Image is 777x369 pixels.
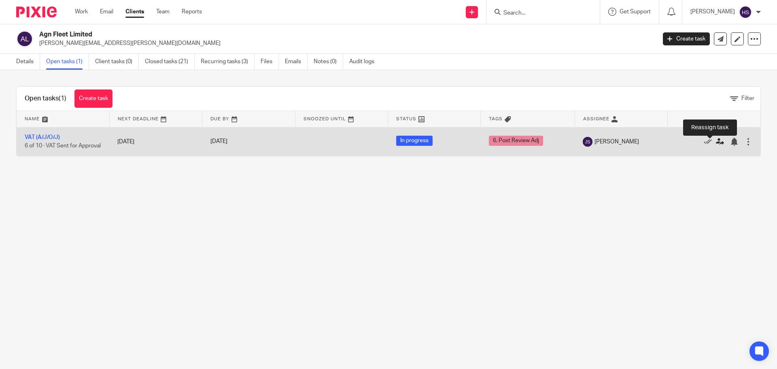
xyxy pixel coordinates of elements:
[182,8,202,16] a: Reports
[16,6,57,17] img: Pixie
[16,30,33,47] img: svg%3E
[690,8,735,16] p: [PERSON_NAME]
[503,10,575,17] input: Search
[59,95,66,102] span: (1)
[396,117,416,121] span: Status
[349,54,380,70] a: Audit logs
[39,39,651,47] p: [PERSON_NAME][EMAIL_ADDRESS][PERSON_NAME][DOMAIN_NAME]
[314,54,343,70] a: Notes (0)
[261,54,279,70] a: Files
[396,136,433,146] span: In progress
[741,96,754,101] span: Filter
[109,127,202,156] td: [DATE]
[201,54,255,70] a: Recurring tasks (3)
[704,138,716,146] a: Mark as done
[620,9,651,15] span: Get Support
[156,8,170,16] a: Team
[100,8,113,16] a: Email
[304,117,346,121] span: Snoozed Until
[74,90,113,108] a: Create task
[16,54,40,70] a: Details
[594,138,639,146] span: [PERSON_NAME]
[46,54,89,70] a: Open tasks (1)
[25,94,66,103] h1: Open tasks
[489,117,503,121] span: Tags
[125,8,144,16] a: Clients
[25,134,60,140] a: VAT (A/J/O/J)
[285,54,308,70] a: Emails
[739,6,752,19] img: svg%3E
[75,8,88,16] a: Work
[95,54,139,70] a: Client tasks (0)
[489,136,543,146] span: 6. Post Review Adj
[39,30,529,39] h2: Agn Fleet Limited
[663,32,710,45] a: Create task
[25,143,101,149] span: 6 of 10 · VAT Sent for Approval
[583,137,592,147] img: svg%3E
[145,54,195,70] a: Closed tasks (21)
[210,139,227,145] span: [DATE]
